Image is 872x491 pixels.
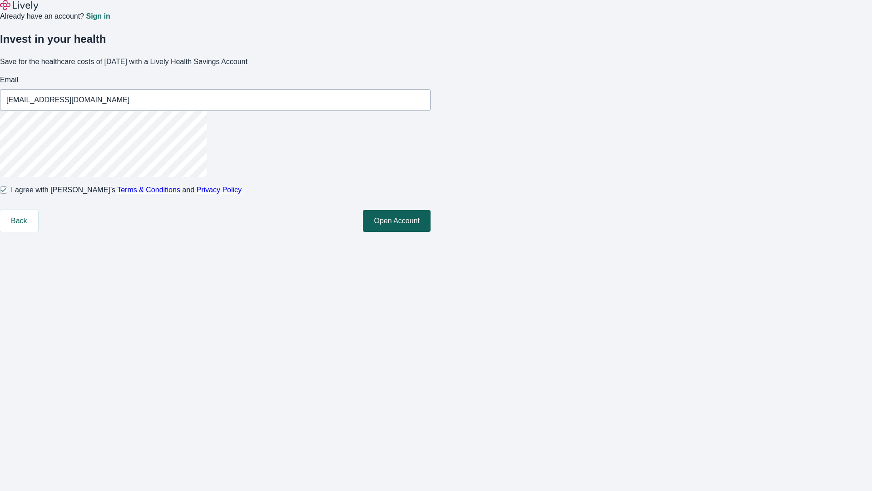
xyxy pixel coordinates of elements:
[117,186,180,194] a: Terms & Conditions
[363,210,431,232] button: Open Account
[11,185,242,195] span: I agree with [PERSON_NAME]’s and
[86,13,110,20] a: Sign in
[197,186,242,194] a: Privacy Policy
